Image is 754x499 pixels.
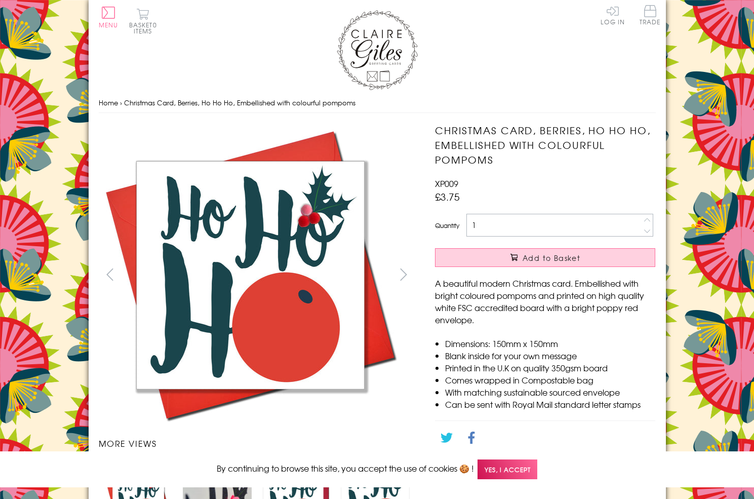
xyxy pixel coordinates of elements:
span: Menu [99,20,118,29]
nav: breadcrumbs [99,93,656,113]
span: Add to Basket [523,253,580,263]
button: Add to Basket [435,248,655,267]
button: Basket0 items [129,8,157,34]
li: Blank inside for your own message [445,350,655,362]
li: Dimensions: 150mm x 150mm [445,337,655,350]
label: Quantity [435,221,459,230]
span: 0 items [134,20,157,35]
a: Home [99,98,118,107]
img: Christmas Card, Berries, Ho Ho Ho, Embellished with colourful pompoms [415,123,719,427]
li: Can be sent with Royal Mail standard letter stamps [445,398,655,410]
h1: Christmas Card, Berries, Ho Ho Ho, Embellished with colourful pompoms [435,123,655,167]
span: £3.75 [435,189,460,204]
button: prev [99,263,122,286]
span: Trade [640,5,661,25]
img: Claire Giles Greetings Cards [337,10,418,90]
span: › [120,98,122,107]
li: With matching sustainable sourced envelope [445,386,655,398]
a: Log In [601,5,625,25]
a: Trade [640,5,661,27]
h3: More views [99,437,415,449]
button: next [392,263,415,286]
p: A beautiful modern Christmas card. Embellished with bright coloured pompoms and printed on high q... [435,277,655,326]
span: Yes, I accept [478,459,537,479]
img: Christmas Card, Berries, Ho Ho Ho, Embellished with colourful pompoms [98,123,402,427]
button: Menu [99,7,118,28]
li: Printed in the U.K on quality 350gsm board [445,362,655,374]
span: Christmas Card, Berries, Ho Ho Ho, Embellished with colourful pompoms [124,98,355,107]
span: XP009 [435,177,458,189]
li: Comes wrapped in Compostable bag [445,374,655,386]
